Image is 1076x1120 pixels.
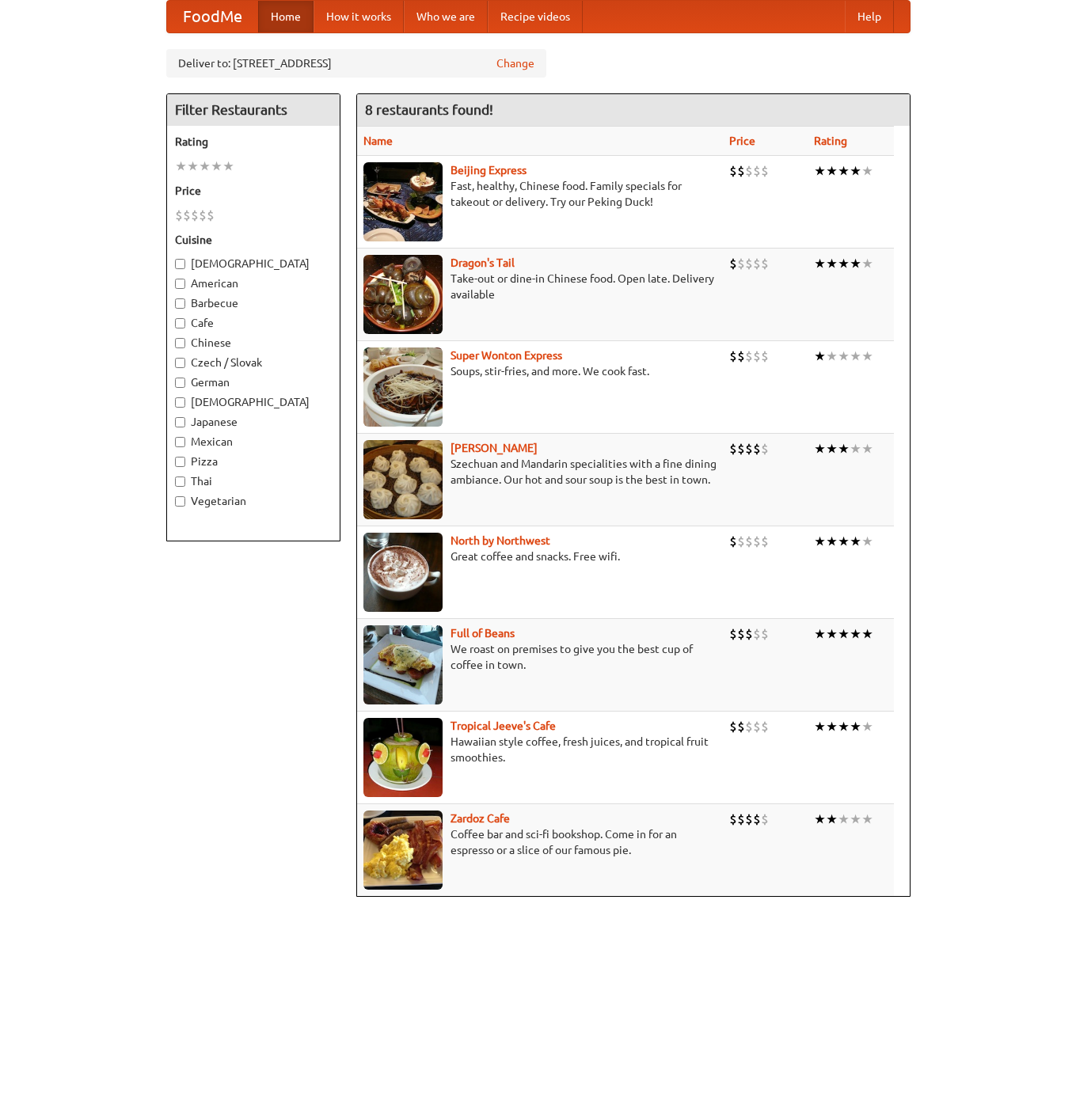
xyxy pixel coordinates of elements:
[199,158,211,175] li: ★
[363,826,717,858] p: Coffee bar and sci-fi bookshop. Come in for an espresso or a slice of our famous pie.
[737,347,745,365] li: $
[745,718,753,735] li: $
[850,162,861,180] li: ★
[745,533,753,550] li: $
[451,812,510,825] a: Zardoz Cafe
[753,718,761,735] li: $
[861,533,873,550] li: ★
[850,811,861,828] li: ★
[861,162,873,180] li: ★
[363,641,717,673] p: We roast on premises to give you the best cup of coffee in town.
[745,440,753,457] li: $
[175,259,185,269] input: [DEMOGRAPHIC_DATA]
[363,625,443,704] img: beans.jpg
[845,1,894,32] a: Help
[745,625,753,643] li: $
[737,718,745,735] li: $
[838,440,850,457] li: ★
[729,255,737,272] li: $
[729,347,737,365] li: $
[838,718,850,735] li: ★
[451,627,515,640] a: Full of Beans
[814,718,826,735] li: ★
[363,533,443,612] img: north.jpg
[175,378,185,388] input: German
[861,811,873,828] li: ★
[363,178,717,210] p: Fast, healthy, Chinese food. Family specials for takeout or delivery. Try our Peking Duck!
[814,135,847,147] a: Rating
[451,256,515,269] a: Dragon's Tail
[199,207,207,224] li: $
[850,533,861,550] li: ★
[175,473,332,489] label: Thai
[451,349,562,362] b: Super Wonton Express
[363,456,717,488] p: Szechuan and Mandarin specialities with a fine dining ambiance. Our hot and sour soup is the best...
[814,347,826,365] li: ★
[729,162,737,180] li: $
[861,440,873,457] li: ★
[175,338,185,348] input: Chinese
[745,347,753,365] li: $
[363,734,717,765] p: Hawaiian style coffee, fresh juices, and tropical fruit smoothies.
[826,811,838,828] li: ★
[850,625,861,643] li: ★
[207,207,215,224] li: $
[761,625,769,643] li: $
[753,162,761,180] li: $
[451,442,538,454] a: [PERSON_NAME]
[745,162,753,180] li: $
[175,207,183,224] li: $
[838,162,850,180] li: ★
[175,279,185,289] input: American
[838,811,850,828] li: ★
[761,811,769,828] li: $
[363,549,717,564] p: Great coffee and snacks. Free wifi.
[861,347,873,365] li: ★
[175,493,332,509] label: Vegetarian
[175,476,185,487] input: Thai
[488,1,583,32] a: Recipe videos
[175,335,332,351] label: Chinese
[211,158,222,175] li: ★
[826,625,838,643] li: ★
[175,256,332,271] label: [DEMOGRAPHIC_DATA]
[850,718,861,735] li: ★
[451,719,556,732] b: Tropical Jeeve's Cafe
[451,164,527,177] a: Beijing Express
[753,255,761,272] li: $
[175,232,332,248] h5: Cuisine
[745,255,753,272] li: $
[175,298,185,309] input: Barbecue
[761,533,769,550] li: $
[753,625,761,643] li: $
[753,533,761,550] li: $
[175,158,187,175] li: ★
[838,625,850,643] li: ★
[729,440,737,457] li: $
[167,1,258,32] a: FoodMe
[814,255,826,272] li: ★
[729,135,755,147] a: Price
[826,718,838,735] li: ★
[861,625,873,643] li: ★
[814,625,826,643] li: ★
[451,534,550,547] a: North by Northwest
[838,347,850,365] li: ★
[175,397,185,408] input: [DEMOGRAPHIC_DATA]
[363,271,717,302] p: Take-out or dine-in Chinese food. Open late. Delivery available
[175,454,332,469] label: Pizza
[753,811,761,828] li: $
[363,255,443,334] img: dragon.jpg
[363,347,443,427] img: superwonton.jpg
[729,625,737,643] li: $
[850,347,861,365] li: ★
[737,162,745,180] li: $
[363,135,393,147] a: Name
[729,811,737,828] li: $
[761,162,769,180] li: $
[363,440,443,519] img: shandong.jpg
